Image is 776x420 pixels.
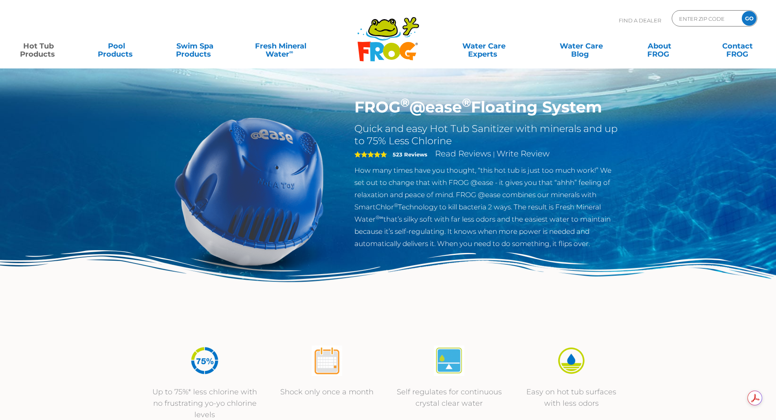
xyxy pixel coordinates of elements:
input: GO [742,11,756,26]
span: | [493,150,495,158]
a: Read Reviews [435,149,491,158]
p: Self regulates for continuous crystal clear water [396,386,502,409]
sup: ® [400,95,409,110]
img: hot-tub-product-atease-system.png [156,98,343,284]
p: How many times have you thought, “this hot tub is just too much work!” We set out to change that ... [354,164,620,250]
a: AboutFROG [629,38,690,54]
h2: Quick and easy Hot Tub Sanitizer with minerals and up to 75% Less Chlorine [354,123,620,147]
sup: ∞ [289,48,293,55]
span: 5 [354,151,387,158]
input: Zip Code Form [678,13,733,24]
a: PoolProducts [86,38,147,54]
sup: ® [462,95,471,110]
p: Easy on hot tub surfaces with less odors [519,386,624,409]
a: Write Review [497,149,550,158]
p: Find A Dealer [619,10,661,31]
img: atease-icon-shock-once [312,345,342,376]
p: Shock only once a month [274,386,380,398]
a: Swim SpaProducts [165,38,225,54]
a: Fresh MineralWater∞ [242,38,319,54]
a: Water CareExperts [435,38,533,54]
img: icon-atease-easy-on [556,345,587,376]
sup: ® [394,202,398,208]
a: ContactFROG [707,38,768,54]
a: Water CareBlog [551,38,611,54]
strong: 523 Reviews [393,151,427,158]
h1: FROG @ease Floating System [354,98,620,117]
img: icon-atease-75percent-less [189,345,220,376]
a: Hot TubProducts [8,38,69,54]
img: atease-icon-self-regulates [434,345,464,376]
sup: ®∞ [376,214,383,220]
